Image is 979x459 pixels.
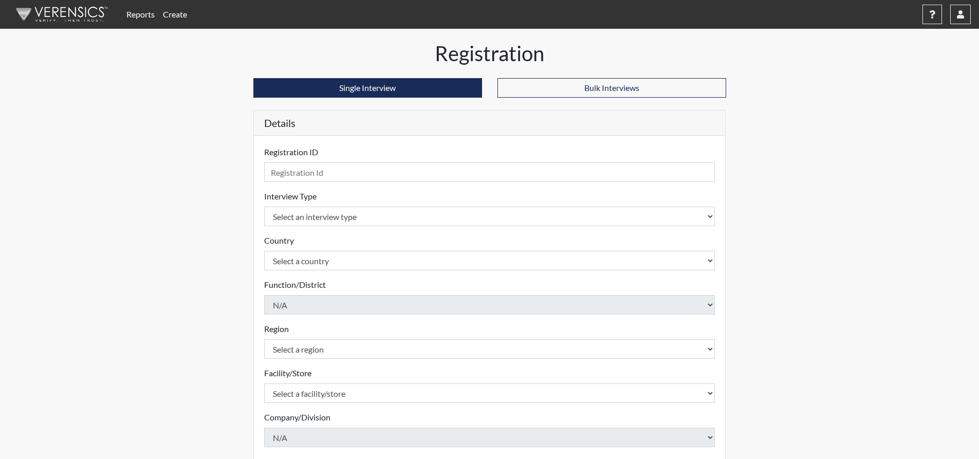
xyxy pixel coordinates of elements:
[264,367,311,379] label: Facility/Store
[497,78,726,98] button: Bulk Interviews
[122,4,159,25] a: Reports
[253,41,726,66] h1: Registration
[264,146,318,158] label: Registration ID
[264,323,289,335] label: Region
[253,78,482,98] button: Single Interview
[264,279,326,291] label: Function/District
[264,411,330,424] label: Company/Division
[264,162,715,182] input: Insert a Registration ID, which needs to be a unique alphanumeric value for each interviewee
[254,111,726,136] h5: Details
[264,190,317,203] label: Interview Type
[159,4,191,25] a: Create
[264,234,294,247] label: Country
